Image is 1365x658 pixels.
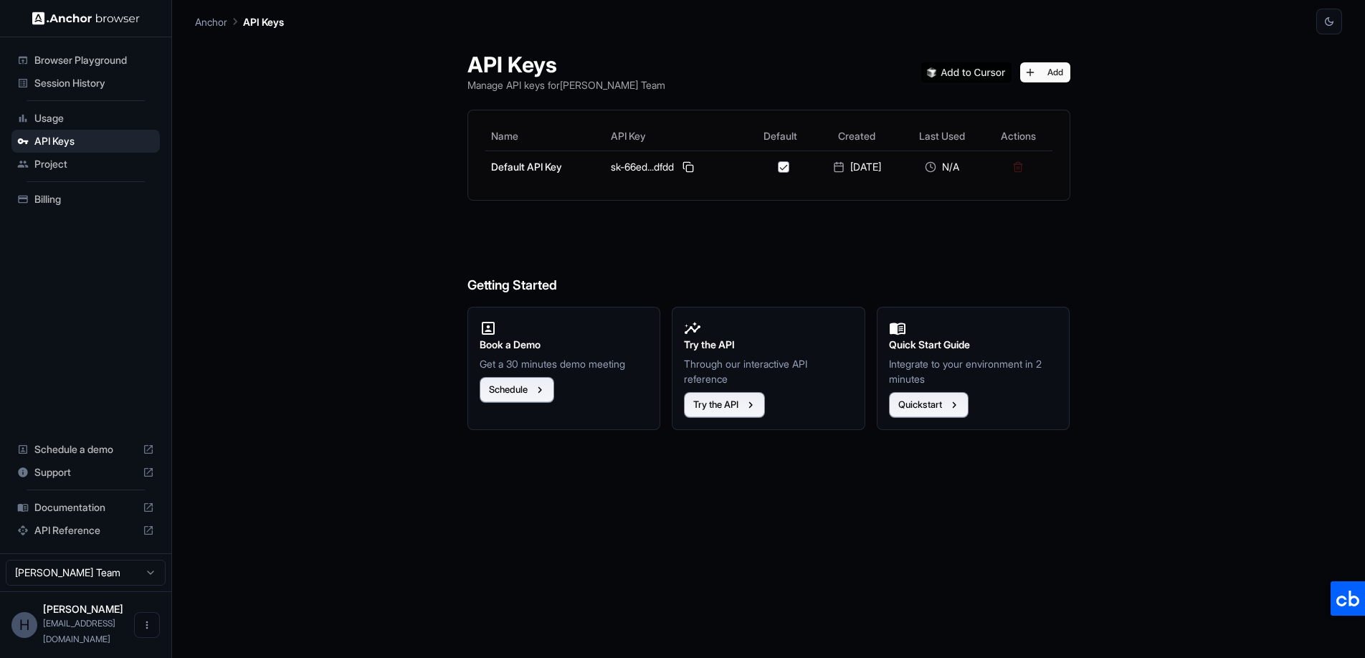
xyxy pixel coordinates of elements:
[11,496,160,519] div: Documentation
[11,107,160,130] div: Usage
[43,603,123,615] span: Hung Hoang
[684,392,765,418] button: Try the API
[480,337,649,353] h2: Book a Demo
[34,53,154,67] span: Browser Playground
[485,122,606,151] th: Name
[34,465,137,480] span: Support
[480,356,649,371] p: Get a 30 minutes demo meeting
[984,122,1052,151] th: Actions
[748,122,814,151] th: Default
[684,356,853,386] p: Through our interactive API reference
[243,14,284,29] p: API Keys
[11,461,160,484] div: Support
[34,134,154,148] span: API Keys
[34,192,154,206] span: Billing
[480,377,554,403] button: Schedule
[1020,62,1070,82] button: Add
[11,612,37,638] div: H
[889,356,1058,386] p: Integrate to your environment in 2 minutes
[195,14,284,29] nav: breadcrumb
[11,153,160,176] div: Project
[11,188,160,211] div: Billing
[11,72,160,95] div: Session History
[32,11,140,25] img: Anchor Logo
[906,160,979,174] div: N/A
[11,130,160,153] div: API Keys
[684,337,853,353] h2: Try the API
[34,111,154,125] span: Usage
[611,158,741,176] div: sk-66ed...dfdd
[134,612,160,638] button: Open menu
[889,337,1058,353] h2: Quick Start Guide
[889,392,969,418] button: Quickstart
[814,122,900,151] th: Created
[467,77,665,92] p: Manage API keys for [PERSON_NAME] Team
[819,160,895,174] div: [DATE]
[34,500,137,515] span: Documentation
[195,14,227,29] p: Anchor
[485,151,606,183] td: Default API Key
[34,157,154,171] span: Project
[900,122,984,151] th: Last Used
[467,218,1070,296] h6: Getting Started
[467,52,665,77] h1: API Keys
[11,519,160,542] div: API Reference
[11,49,160,72] div: Browser Playground
[605,122,747,151] th: API Key
[680,158,697,176] button: Copy API key
[11,438,160,461] div: Schedule a demo
[921,62,1012,82] img: Add anchorbrowser MCP server to Cursor
[34,442,137,457] span: Schedule a demo
[34,76,154,90] span: Session History
[43,618,115,644] span: hung@zalos.io
[34,523,137,538] span: API Reference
